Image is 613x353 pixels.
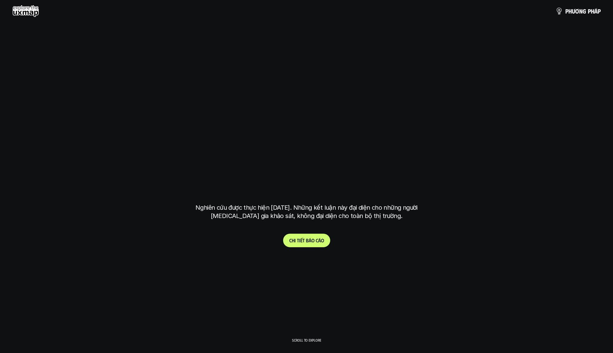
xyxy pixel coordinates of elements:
[194,119,419,145] h1: phạm vi công việc của
[302,237,305,243] span: t
[197,168,416,194] h1: tại [GEOGRAPHIC_DATA]
[321,237,324,243] span: o
[311,237,315,243] span: o
[565,8,568,14] span: p
[299,237,300,243] span: i
[297,237,299,243] span: t
[583,8,586,14] span: g
[306,237,309,243] span: b
[318,237,321,243] span: á
[598,8,601,14] span: p
[555,5,601,17] a: phươngpháp
[292,338,321,342] p: Scroll to explore
[285,106,332,113] h6: Kết quả nghiên cứu
[294,237,296,243] span: i
[591,8,594,14] span: h
[309,237,311,243] span: á
[579,8,583,14] span: n
[191,204,422,220] p: Nghiên cứu được thực hiện [DATE]. Những kết luận này đại diện cho những người [MEDICAL_DATA] gia ...
[575,8,579,14] span: ơ
[568,8,572,14] span: h
[300,237,302,243] span: ế
[283,234,330,247] a: Chitiếtbáocáo
[289,237,292,243] span: C
[588,8,591,14] span: p
[316,237,318,243] span: c
[594,8,598,14] span: á
[572,8,575,14] span: ư
[292,237,294,243] span: h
